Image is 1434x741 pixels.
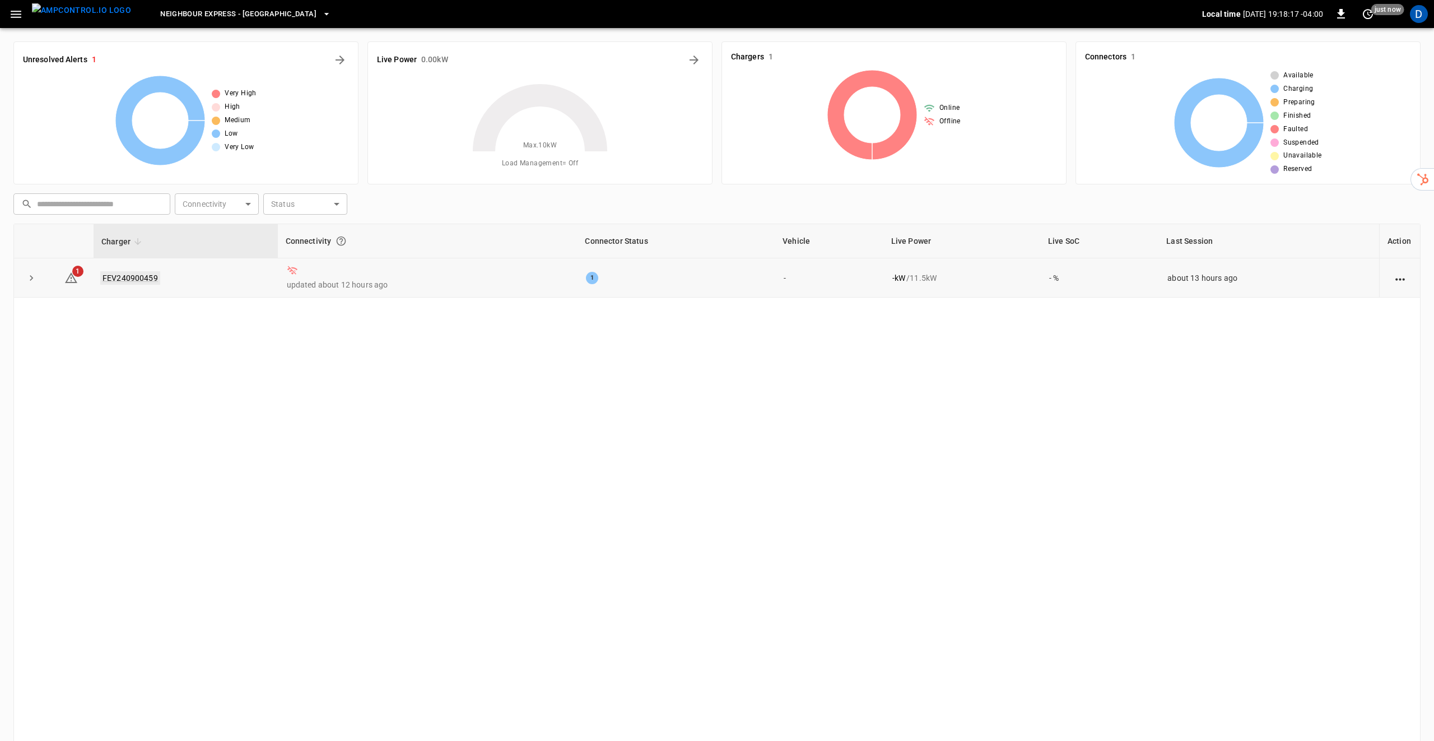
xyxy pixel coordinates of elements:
[1359,5,1377,23] button: set refresh interval
[1283,84,1313,95] span: Charging
[331,231,351,251] button: Connection between the charger and our software.
[685,51,703,69] button: Energy Overview
[23,270,40,286] button: expand row
[32,3,131,17] img: ampcontrol.io logo
[377,54,417,66] h6: Live Power
[1283,70,1314,81] span: Available
[1202,8,1241,20] p: Local time
[1158,224,1379,258] th: Last Session
[1040,258,1159,298] td: - %
[939,116,961,127] span: Offline
[1085,51,1126,63] h6: Connectors
[892,272,1031,284] div: / 11.5 kW
[72,266,83,277] span: 1
[577,224,775,258] th: Connector Status
[286,231,570,251] div: Connectivity
[421,54,448,66] h6: 0.00 kW
[1371,4,1404,15] span: just now
[1283,150,1321,161] span: Unavailable
[331,51,349,69] button: All Alerts
[1393,272,1407,284] div: action cell options
[156,3,336,25] button: Neighbour Express - [GEOGRAPHIC_DATA]
[769,51,773,63] h6: 1
[225,142,254,153] span: Very Low
[1243,8,1323,20] p: [DATE] 19:18:17 -04:00
[225,115,250,126] span: Medium
[1379,224,1420,258] th: Action
[1283,97,1315,108] span: Preparing
[100,271,160,285] a: FEV240900459
[775,258,883,298] td: -
[1283,164,1312,175] span: Reserved
[1040,224,1159,258] th: Live SoC
[939,103,960,114] span: Online
[225,128,238,140] span: Low
[160,8,316,21] span: Neighbour Express - [GEOGRAPHIC_DATA]
[586,272,598,284] div: 1
[225,88,257,99] span: Very High
[64,272,78,281] a: 1
[1158,258,1379,298] td: about 13 hours ago
[23,54,87,66] h6: Unresolved Alerts
[1131,51,1135,63] h6: 1
[731,51,764,63] h6: Chargers
[225,101,240,113] span: High
[775,224,883,258] th: Vehicle
[1283,110,1311,122] span: Finished
[523,140,557,151] span: Max. 10 kW
[883,224,1040,258] th: Live Power
[502,158,578,169] span: Load Management = Off
[1283,124,1308,135] span: Faulted
[1283,137,1319,149] span: Suspended
[287,279,569,290] p: updated about 12 hours ago
[892,272,905,284] p: - kW
[1410,5,1428,23] div: profile-icon
[101,235,145,248] span: Charger
[92,54,96,66] h6: 1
